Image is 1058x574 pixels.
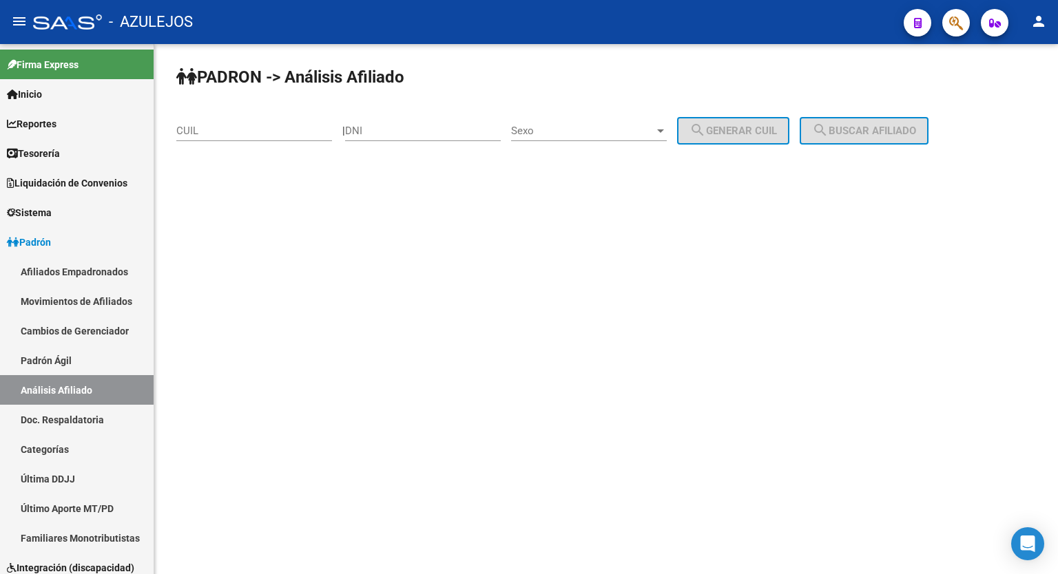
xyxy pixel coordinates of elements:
span: Liquidación de Convenios [7,176,127,191]
span: Tesorería [7,146,60,161]
mat-icon: person [1030,13,1047,30]
span: Sexo [511,125,654,137]
span: Reportes [7,116,56,131]
div: | [342,125,800,137]
mat-icon: search [812,122,829,138]
span: Buscar afiliado [812,125,916,137]
span: Firma Express [7,57,79,72]
mat-icon: search [689,122,706,138]
strong: PADRON -> Análisis Afiliado [176,67,404,87]
div: Open Intercom Messenger [1011,527,1044,560]
span: Sistema [7,205,52,220]
span: Generar CUIL [689,125,777,137]
button: Buscar afiliado [800,117,929,145]
span: Inicio [7,87,42,102]
span: - AZULEJOS [109,7,193,37]
span: Padrón [7,235,51,250]
mat-icon: menu [11,13,28,30]
button: Generar CUIL [677,117,789,145]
